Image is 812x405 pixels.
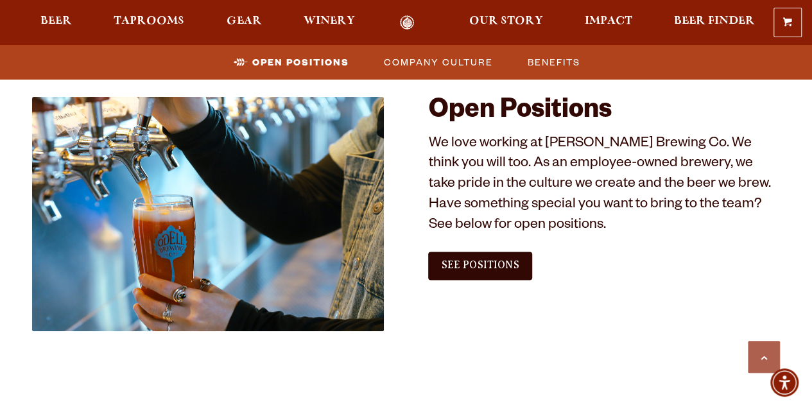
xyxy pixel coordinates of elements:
[376,53,499,71] a: Company Culture
[428,97,780,128] h2: Open Positions
[428,135,780,237] p: We love working at [PERSON_NAME] Brewing Co. We think you will too. As an employee-owned brewery,...
[32,15,80,30] a: Beer
[252,53,349,71] span: Open Positions
[441,259,519,271] span: See Positions
[748,341,780,373] a: Scroll to top
[304,16,355,26] span: Winery
[114,16,184,26] span: Taprooms
[226,53,356,71] a: Open Positions
[770,368,799,397] div: Accessibility Menu
[428,252,531,280] a: See Positions
[40,16,72,26] span: Beer
[674,16,755,26] span: Beer Finder
[218,15,270,30] a: Gear
[384,53,493,71] span: Company Culture
[528,53,580,71] span: Benefits
[105,15,193,30] a: Taprooms
[227,16,262,26] span: Gear
[295,15,363,30] a: Winery
[520,53,587,71] a: Benefits
[32,97,384,331] img: Jobs_1
[576,15,641,30] a: Impact
[666,15,763,30] a: Beer Finder
[585,16,632,26] span: Impact
[469,16,543,26] span: Our Story
[461,15,551,30] a: Our Story
[383,15,431,30] a: Odell Home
